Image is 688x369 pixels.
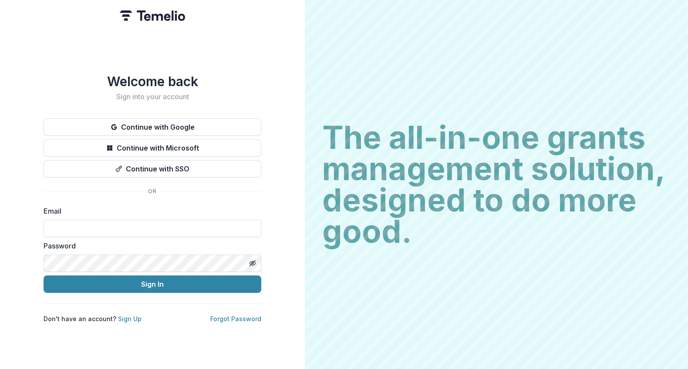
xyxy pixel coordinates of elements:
a: Forgot Password [210,315,261,322]
button: Continue with Google [44,118,261,136]
button: Continue with SSO [44,160,261,178]
button: Continue with Microsoft [44,139,261,157]
p: Don't have an account? [44,314,142,323]
a: Sign Up [118,315,142,322]
label: Email [44,206,256,216]
h1: Welcome back [44,74,261,89]
h2: Sign into your account [44,93,261,101]
button: Toggle password visibility [246,256,260,270]
button: Sign In [44,275,261,293]
img: Temelio [120,10,185,21]
label: Password [44,241,256,251]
